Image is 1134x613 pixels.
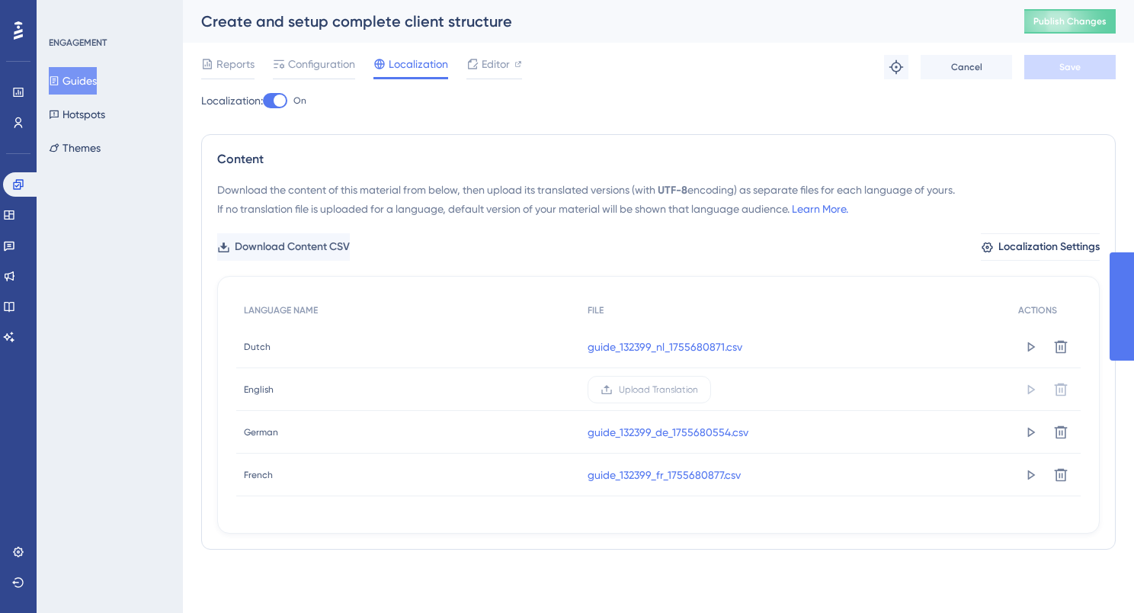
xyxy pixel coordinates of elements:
span: Reports [216,55,255,73]
button: Localization Settings [981,233,1100,261]
span: Dutch [244,341,271,353]
span: On [293,95,306,107]
span: Configuration [288,55,355,73]
button: Themes [49,134,101,162]
a: guide_132399_fr_1755680877.csv [588,466,741,484]
span: ACTIONS [1018,304,1057,316]
span: LANGUAGE NAME [244,304,318,316]
button: Guides [49,67,97,95]
span: Download Content CSV [235,238,350,256]
span: Publish Changes [1033,15,1107,27]
div: Localization: [201,91,1116,110]
button: Cancel [921,55,1012,79]
div: Content [217,150,1100,168]
button: Download Content CSV [217,233,350,261]
div: Download the content of this material from below, then upload its translated versions (with encod... [217,181,1100,218]
span: Localization [389,55,448,73]
span: French [244,469,273,481]
a: guide_132399_nl_1755680871.csv [588,338,742,356]
span: Localization Settings [998,238,1100,256]
button: Hotspots [49,101,105,128]
a: guide_132399_de_1755680554.csv [588,423,748,441]
a: Learn More. [792,203,848,215]
span: German [244,426,278,438]
span: Save [1059,61,1081,73]
span: Editor [482,55,510,73]
span: UTF-8 [658,184,687,197]
span: English [244,384,274,396]
iframe: UserGuiding AI Assistant Launcher [1070,553,1116,599]
span: Upload Translation [619,384,698,396]
span: Cancel [951,61,982,73]
button: Publish Changes [1024,9,1116,34]
span: FILE [588,304,604,316]
div: ENGAGEMENT [49,37,107,49]
button: Save [1024,55,1116,79]
div: Create and setup complete client structure [201,11,986,32]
